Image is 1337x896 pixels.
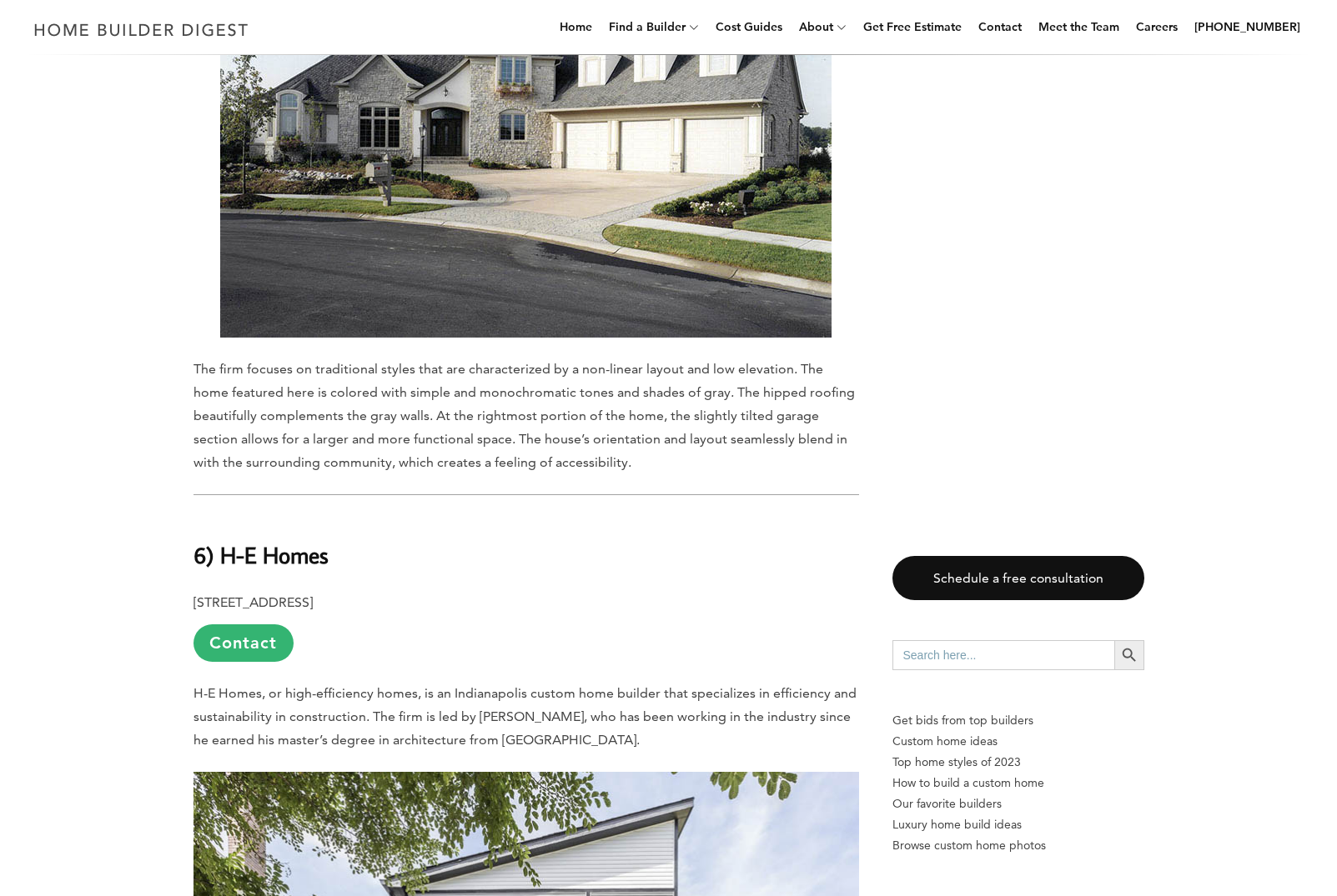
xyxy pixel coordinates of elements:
[892,640,1114,670] input: Search here...
[892,793,1144,814] a: Our favorite builders
[892,773,1144,793] a: How to build a custom home
[194,361,855,470] span: The firm focuses on traditional styles that are characterized by a non-linear layout and low elev...
[892,710,1144,731] p: Get bids from top builders
[194,685,857,748] span: H-E Homes, or high-efficiency homes, is an Indianapolis custom home builder that specializes in e...
[1120,646,1138,664] svg: Search
[27,13,256,46] img: Home Builder Digest
[194,591,859,662] p: [STREET_ADDRESS]
[892,752,1144,773] a: Top home styles of 2023
[892,556,1144,600] a: Schedule a free consultation
[194,624,294,662] a: Contact
[892,835,1144,856] a: Browse custom home photos
[194,540,329,569] b: 6) H-E Homes
[892,814,1144,835] a: Luxury home build ideas
[892,731,1144,752] a: Custom home ideas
